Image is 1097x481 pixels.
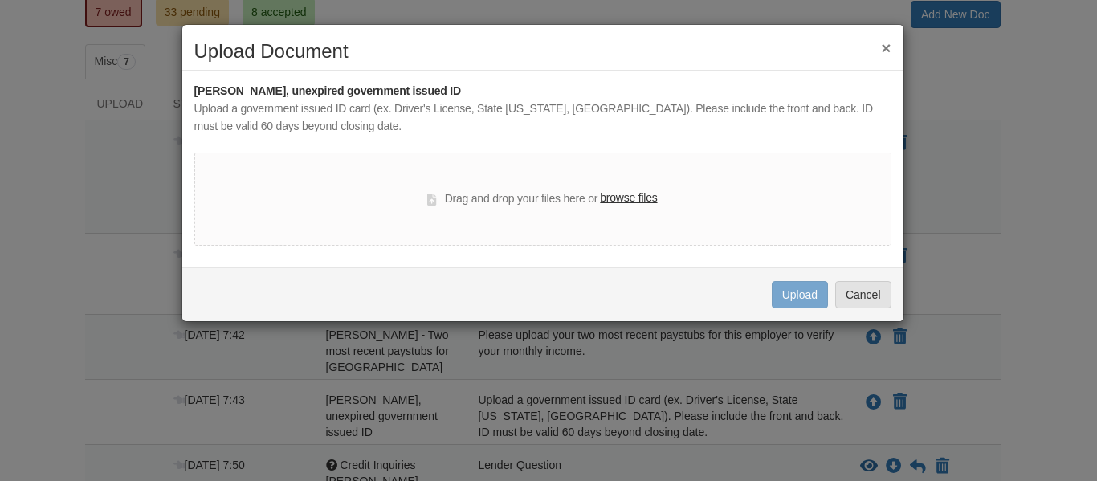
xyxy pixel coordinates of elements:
[427,190,657,209] div: Drag and drop your files here or
[835,281,891,308] button: Cancel
[881,39,891,56] button: ×
[600,190,657,207] label: browse files
[194,100,891,136] div: Upload a government issued ID card (ex. Driver's License, State [US_STATE], [GEOGRAPHIC_DATA]). P...
[194,41,891,62] h2: Upload Document
[194,83,891,100] div: [PERSON_NAME], unexpired government issued ID
[772,281,828,308] button: Upload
